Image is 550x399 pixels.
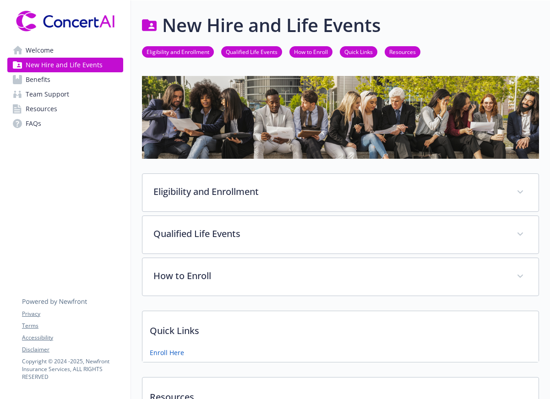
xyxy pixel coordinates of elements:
a: Resources [7,102,123,116]
a: How to Enroll [289,47,332,56]
a: Qualified Life Events [221,47,282,56]
a: Privacy [22,310,123,318]
p: Qualified Life Events [153,227,506,241]
p: Quick Links [142,311,539,345]
span: New Hire and Life Events [26,58,103,72]
h1: New Hire and Life Events [162,11,381,39]
span: Resources [26,102,57,116]
a: FAQs [7,116,123,131]
p: How to Enroll [153,269,506,283]
p: Copyright © 2024 - 2025 , Newfront Insurance Services, ALL RIGHTS RESERVED [22,357,123,381]
p: Eligibility and Enrollment [153,185,506,199]
a: Enroll Here [150,348,184,357]
a: Resources [385,47,420,56]
div: Eligibility and Enrollment [142,174,539,211]
div: How to Enroll [142,258,539,296]
img: new hire page banner [142,76,539,159]
a: Disclaimer [22,345,123,354]
span: Team Support [26,87,69,102]
a: Accessibility [22,334,123,342]
a: Quick Links [340,47,377,56]
a: New Hire and Life Events [7,58,123,72]
a: Terms [22,322,123,330]
a: Team Support [7,87,123,102]
span: FAQs [26,116,41,131]
span: Benefits [26,72,50,87]
span: Welcome [26,43,54,58]
div: Qualified Life Events [142,216,539,253]
a: Benefits [7,72,123,87]
a: Welcome [7,43,123,58]
a: Eligibility and Enrollment [142,47,214,56]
